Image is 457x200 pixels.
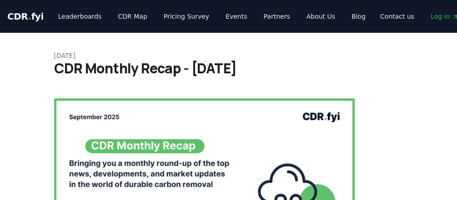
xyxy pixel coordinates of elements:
[299,8,342,25] a: About Us
[54,60,403,77] h1: CDR Monthly Recap - [DATE]
[344,8,373,25] a: Blog
[51,8,109,25] a: Leaderboards
[7,10,44,23] a: CDR.fyi
[218,8,254,25] a: Events
[111,8,155,25] a: CDR Map
[156,8,216,25] a: Pricing Survey
[28,11,31,22] span: .
[51,8,373,25] nav: Main
[256,8,297,25] a: Partners
[373,8,422,25] a: Contact us
[7,11,44,22] span: CDR fyi
[54,51,403,60] p: [DATE]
